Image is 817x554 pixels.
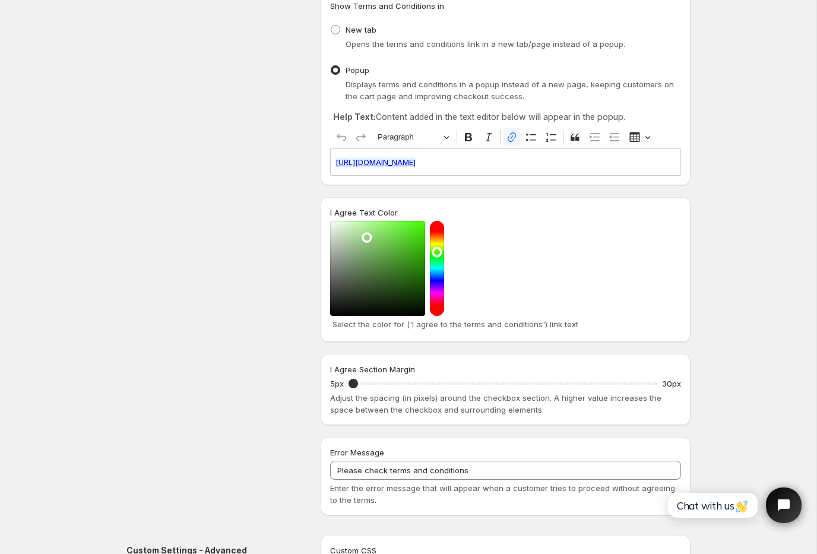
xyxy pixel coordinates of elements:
p: Select the color for ('I agree to the terms and conditions') link text [332,318,679,330]
div: Editor editing area: main. Press ⌥0 for help. [330,148,681,175]
span: New tab [346,25,376,34]
a: [URL][DOMAIN_NAME] [335,157,416,167]
span: Opens the terms and conditions link in a new tab/page instead of a popup. [346,39,625,49]
span: Enter the error message that will appear when a customer tries to proceed without agreeing to the... [330,483,675,505]
div: Editor toolbar [330,126,681,148]
label: I Agree Text Color [330,207,398,219]
p: 30px [662,378,681,390]
span: I Agree Section Margin [330,365,415,374]
span: Adjust the spacing (in pixels) around the checkbox section. A higher value increases the space be... [330,393,661,414]
span: Popup [346,65,369,75]
p: 5px [330,378,344,390]
strong: Help Text: [333,112,376,122]
p: Content added in the text editor below will appear in the popup. [333,111,678,123]
span: Show Terms and Conditions in [330,1,444,11]
span: Error Message [330,448,384,457]
span: Displays terms and conditions in a popup instead of a new page, keeping customers on the cart pag... [346,80,674,101]
span: Paragraph [378,130,439,144]
iframe: Tidio Chat [655,477,812,533]
button: Paragraph, Heading [372,128,454,147]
